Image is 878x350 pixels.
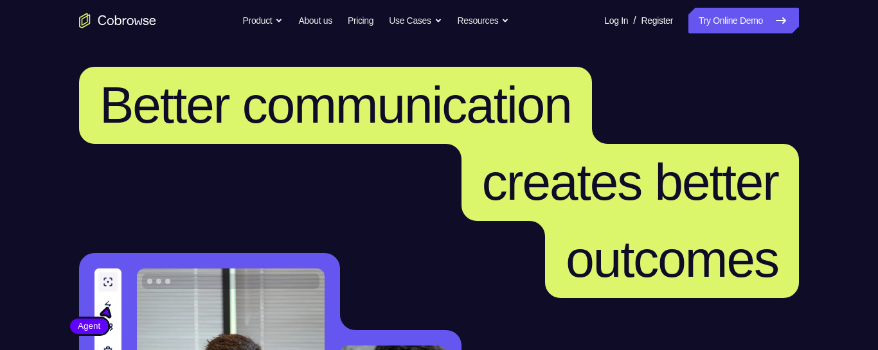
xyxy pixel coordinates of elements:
[100,76,571,134] span: Better communication
[348,8,373,33] a: Pricing
[79,13,156,28] a: Go to the home page
[604,8,628,33] a: Log In
[566,231,778,288] span: outcomes
[641,8,673,33] a: Register
[688,8,799,33] a: Try Online Demo
[633,13,636,28] span: /
[389,8,442,33] button: Use Cases
[243,8,283,33] button: Product
[458,8,510,33] button: Resources
[70,320,108,333] span: Agent
[482,153,778,211] span: creates better
[298,8,332,33] a: About us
